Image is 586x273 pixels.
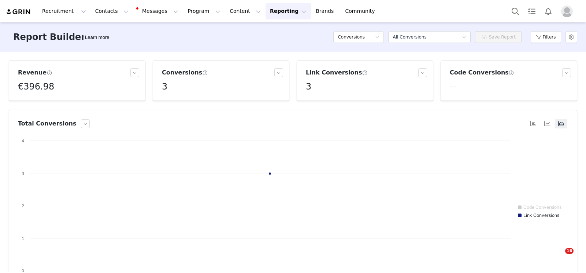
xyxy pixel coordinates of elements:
h3: Revenue [18,68,52,77]
h3: Total Conversions [18,119,77,128]
button: Profile [557,6,580,17]
h5: 3 [162,80,167,93]
button: Save Report [475,31,522,43]
button: Contacts [91,3,133,19]
text: 1 [22,236,24,241]
button: Content [225,3,265,19]
button: Reporting [266,3,311,19]
button: Filters [531,31,561,43]
a: Brands [311,3,340,19]
button: Program [183,3,225,19]
i: icon: down [375,35,379,40]
text: 2 [22,203,24,208]
text: 4 [22,138,24,143]
h3: Report Builder [13,30,85,44]
button: Recruitment [38,3,90,19]
h3: Conversions [162,68,208,77]
h3: Code Conversions [450,68,514,77]
h3: Link Conversions [306,68,368,77]
i: icon: down [462,35,466,40]
button: Search [507,3,523,19]
img: grin logo [6,8,31,15]
text: Link Conversions [523,212,559,218]
div: All Conversions [393,32,426,43]
a: Tasks [524,3,540,19]
h5: 3 [306,80,311,93]
div: Tooltip anchor [84,34,111,41]
a: Community [341,3,383,19]
iframe: Intercom live chat [550,248,568,266]
text: Code Conversions [523,204,561,210]
button: Notifications [540,3,556,19]
h5: Conversions [338,32,365,43]
img: placeholder-profile.jpg [561,6,573,17]
span: 16 [565,248,574,254]
h5: -- [450,80,456,93]
h5: €396.98 [18,80,54,93]
text: 3 [22,171,24,176]
button: Messages [133,3,183,19]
